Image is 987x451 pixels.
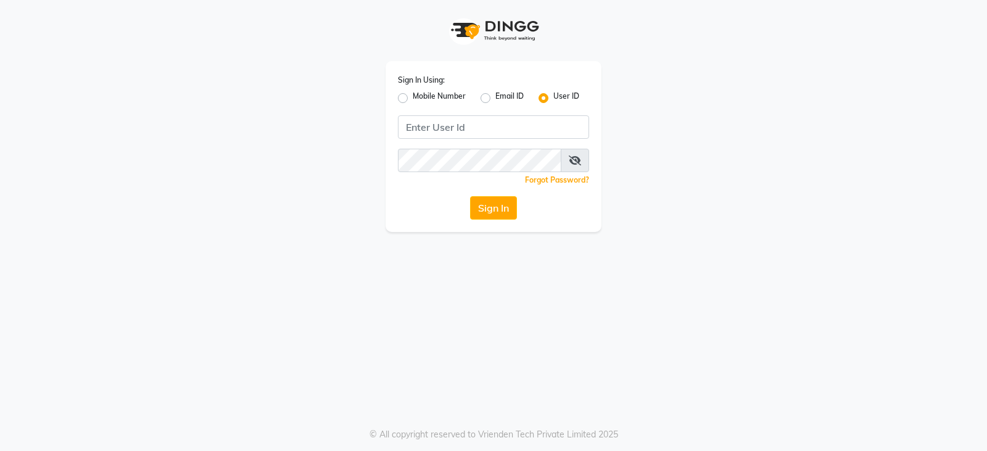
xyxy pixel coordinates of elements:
[398,149,561,172] input: Username
[495,91,524,106] label: Email ID
[553,91,579,106] label: User ID
[398,75,445,86] label: Sign In Using:
[470,196,517,220] button: Sign In
[525,175,589,184] a: Forgot Password?
[413,91,466,106] label: Mobile Number
[444,12,543,49] img: logo1.svg
[398,115,589,139] input: Username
